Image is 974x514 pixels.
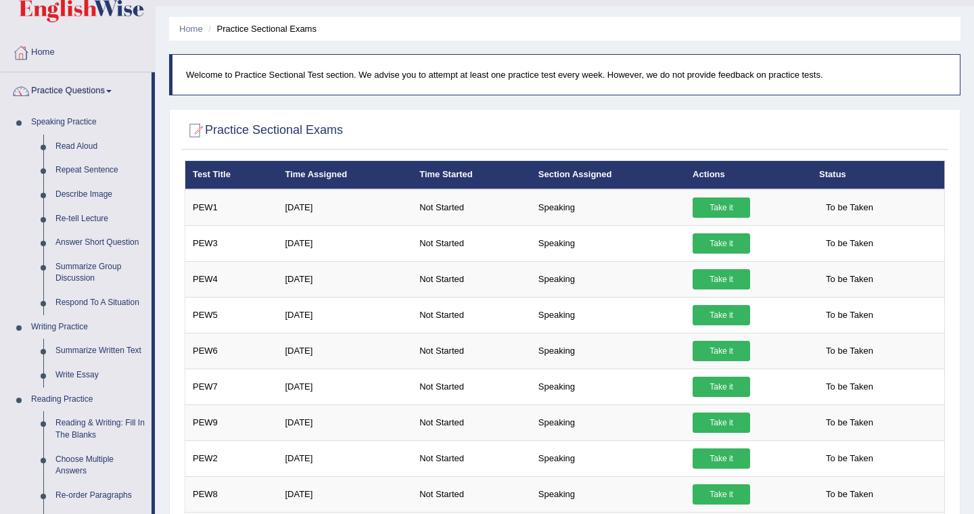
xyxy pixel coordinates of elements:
[25,388,152,412] a: Reading Practice
[819,233,880,254] span: To be Taken
[185,440,278,476] td: PEW2
[693,305,750,325] a: Take it
[185,297,278,333] td: PEW5
[185,261,278,297] td: PEW4
[277,369,412,404] td: [DATE]
[412,189,531,226] td: Not Started
[25,110,152,135] a: Speaking Practice
[531,297,685,333] td: Speaking
[49,484,152,508] a: Re-order Paragraphs
[179,24,203,34] a: Home
[819,305,880,325] span: To be Taken
[49,255,152,291] a: Summarize Group Discussion
[185,404,278,440] td: PEW9
[49,183,152,207] a: Describe Image
[185,120,343,141] h2: Practice Sectional Exams
[277,333,412,369] td: [DATE]
[412,297,531,333] td: Not Started
[412,404,531,440] td: Not Started
[531,369,685,404] td: Speaking
[277,297,412,333] td: [DATE]
[49,448,152,484] a: Choose Multiple Answers
[205,22,317,35] li: Practice Sectional Exams
[412,369,531,404] td: Not Started
[693,377,750,397] a: Take it
[819,341,880,361] span: To be Taken
[412,261,531,297] td: Not Started
[277,476,412,512] td: [DATE]
[185,189,278,226] td: PEW1
[185,225,278,261] td: PEW3
[693,233,750,254] a: Take it
[531,476,685,512] td: Speaking
[49,363,152,388] a: Write Essay
[49,207,152,231] a: Re-tell Lecture
[25,315,152,340] a: Writing Practice
[531,189,685,226] td: Speaking
[277,261,412,297] td: [DATE]
[693,484,750,505] a: Take it
[49,411,152,447] a: Reading & Writing: Fill In The Blanks
[1,34,155,68] a: Home
[185,369,278,404] td: PEW7
[531,225,685,261] td: Speaking
[693,448,750,469] a: Take it
[185,333,278,369] td: PEW6
[412,476,531,512] td: Not Started
[819,377,880,397] span: To be Taken
[693,413,750,433] a: Take it
[685,161,812,189] th: Actions
[277,225,412,261] td: [DATE]
[49,231,152,255] a: Answer Short Question
[531,440,685,476] td: Speaking
[819,269,880,289] span: To be Taken
[49,291,152,315] a: Respond To A Situation
[693,341,750,361] a: Take it
[186,68,946,81] p: Welcome to Practice Sectional Test section. We advise you to attempt at least one practice test e...
[531,333,685,369] td: Speaking
[531,404,685,440] td: Speaking
[412,225,531,261] td: Not Started
[49,158,152,183] a: Repeat Sentence
[1,72,152,106] a: Practice Questions
[49,339,152,363] a: Summarize Written Text
[412,333,531,369] td: Not Started
[531,161,685,189] th: Section Assigned
[819,448,880,469] span: To be Taken
[693,197,750,218] a: Take it
[693,269,750,289] a: Take it
[412,161,531,189] th: Time Started
[819,197,880,218] span: To be Taken
[277,440,412,476] td: [DATE]
[49,135,152,159] a: Read Aloud
[812,161,944,189] th: Status
[185,161,278,189] th: Test Title
[531,261,685,297] td: Speaking
[412,440,531,476] td: Not Started
[277,189,412,226] td: [DATE]
[185,476,278,512] td: PEW8
[277,404,412,440] td: [DATE]
[819,484,880,505] span: To be Taken
[277,161,412,189] th: Time Assigned
[819,413,880,433] span: To be Taken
